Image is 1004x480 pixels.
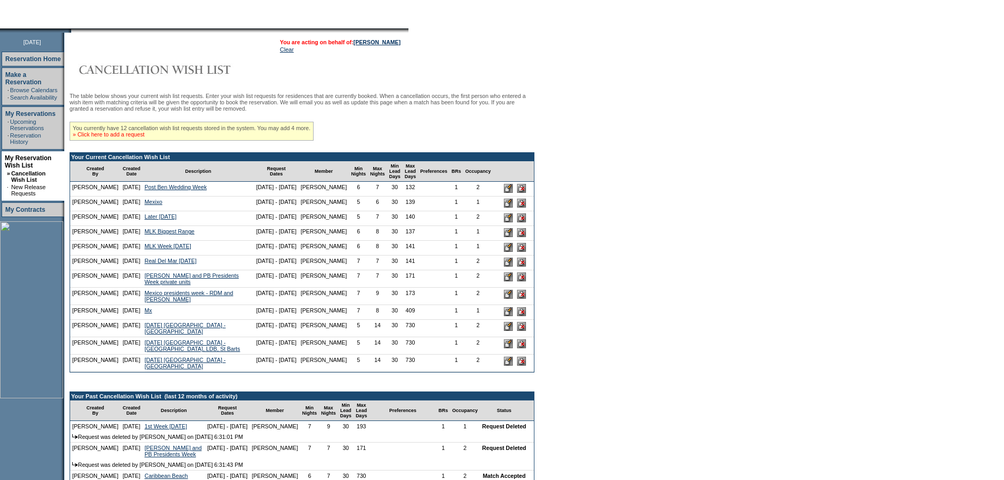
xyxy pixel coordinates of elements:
[338,400,354,421] td: Min Lead Days
[403,320,418,337] td: 730
[72,434,78,439] img: arrow.gif
[299,288,349,305] td: [PERSON_NAME]
[299,305,349,320] td: [PERSON_NAME]
[504,290,513,299] input: Edit this Request
[504,339,513,348] input: Edit this Request
[349,161,368,182] td: Min Nights
[517,290,526,299] input: Delete this Request
[73,131,144,138] a: » Click here to add a request
[280,39,401,45] span: You are acting on behalf of:
[70,59,280,80] img: Cancellation Wish List
[256,228,297,234] nobr: [DATE] - [DATE]
[403,182,418,197] td: 132
[299,355,349,372] td: [PERSON_NAME]
[121,421,143,432] td: [DATE]
[517,322,526,331] input: Delete this Request
[70,432,534,443] td: Request was deleted by [PERSON_NAME] on [DATE] 6:31:01 PM
[349,337,368,355] td: 5
[463,241,493,256] td: 1
[517,184,526,193] input: Delete this Request
[349,305,368,320] td: 7
[403,226,418,241] td: 137
[504,184,513,193] input: Edit this Request
[349,241,368,256] td: 6
[205,400,250,421] td: Request Dates
[450,443,480,459] td: 2
[368,211,387,226] td: 7
[483,473,525,479] nobr: Match Accepted
[121,443,143,459] td: [DATE]
[70,392,534,400] td: Your Past Cancellation Wish List (last 12 months of activity)
[300,421,319,432] td: 7
[504,272,513,281] input: Edit this Request
[517,307,526,316] input: Delete this Request
[517,339,526,348] input: Delete this Request
[403,305,418,320] td: 409
[256,213,297,220] nobr: [DATE] - [DATE]
[450,421,480,432] td: 1
[504,243,513,252] input: Edit this Request
[299,197,349,211] td: [PERSON_NAME]
[144,184,207,190] a: Post Ben Wedding Week
[7,184,10,197] td: ·
[256,199,297,205] nobr: [DATE] - [DATE]
[70,256,121,270] td: [PERSON_NAME]
[387,320,403,337] td: 30
[10,132,41,145] a: Reservation History
[504,258,513,267] input: Edit this Request
[23,39,41,45] span: [DATE]
[256,184,297,190] nobr: [DATE] - [DATE]
[11,170,45,183] a: Cancellation Wish List
[70,270,121,288] td: [PERSON_NAME]
[300,443,319,459] td: 7
[463,305,493,320] td: 1
[354,39,401,45] a: [PERSON_NAME]
[482,423,527,429] nobr: Request Deleted
[504,228,513,237] input: Edit this Request
[5,71,42,86] a: Make a Reservation
[7,170,10,177] b: »
[338,421,354,432] td: 30
[368,197,387,211] td: 6
[403,256,418,270] td: 141
[256,272,297,279] nobr: [DATE] - [DATE]
[5,110,55,117] a: My Reservations
[349,320,368,337] td: 5
[299,256,349,270] td: [PERSON_NAME]
[349,355,368,372] td: 5
[463,355,493,372] td: 2
[144,322,226,335] a: [DATE] [GEOGRAPHIC_DATA] - [GEOGRAPHIC_DATA]
[463,161,493,182] td: Occupancy
[70,122,314,141] div: You currently have 12 cancellation wish list requests stored in the system. You may add 4 more.
[299,270,349,288] td: [PERSON_NAME]
[387,355,403,372] td: 30
[70,459,534,471] td: Request was deleted by [PERSON_NAME] on [DATE] 6:31:43 PM
[504,322,513,331] input: Edit this Request
[70,182,121,197] td: [PERSON_NAME]
[368,226,387,241] td: 8
[436,421,450,432] td: 1
[121,337,143,355] td: [DATE]
[354,400,369,421] td: Max Lead Days
[254,161,299,182] td: Request Dates
[368,256,387,270] td: 7
[10,119,44,131] a: Upcoming Reservations
[368,305,387,320] td: 8
[517,243,526,252] input: Delete this Request
[450,241,463,256] td: 1
[463,226,493,241] td: 1
[387,226,403,241] td: 30
[403,161,418,182] td: Max Lead Days
[403,355,418,372] td: 730
[207,445,248,451] nobr: [DATE] - [DATE]
[121,305,143,320] td: [DATE]
[368,270,387,288] td: 7
[70,400,121,421] td: Created By
[299,226,349,241] td: [PERSON_NAME]
[517,199,526,208] input: Delete this Request
[144,423,187,429] a: 1st Week [DATE]
[349,256,368,270] td: 7
[368,161,387,182] td: Max Nights
[11,184,45,197] a: New Release Requests
[450,337,463,355] td: 1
